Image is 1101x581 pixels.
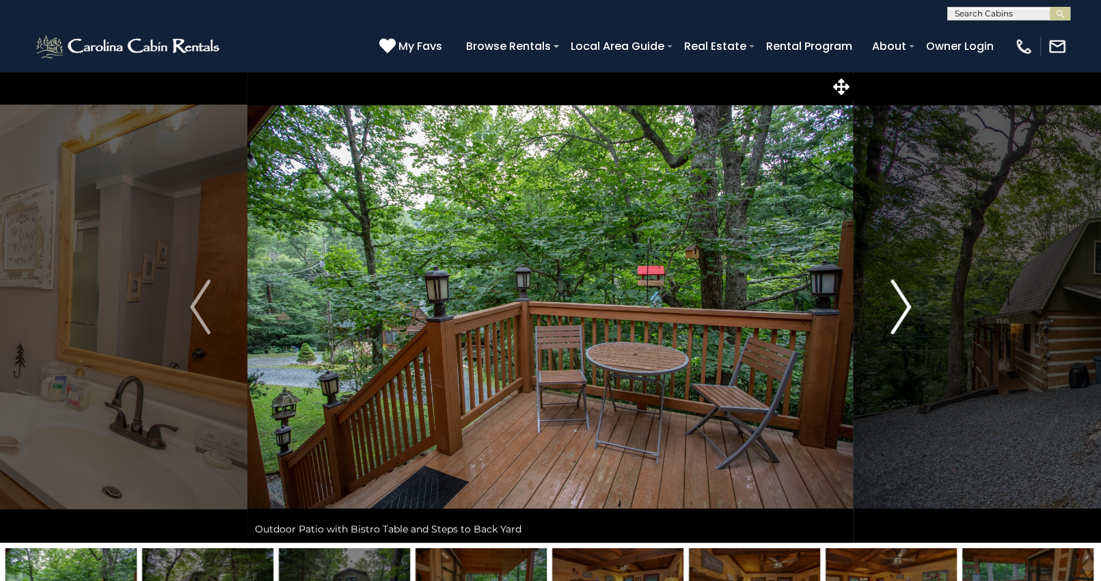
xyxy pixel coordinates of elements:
a: Rental Program [759,34,859,58]
a: Browse Rentals [459,34,558,58]
a: Owner Login [919,34,1001,58]
a: My Favs [379,38,446,55]
img: White-1-2.png [34,33,223,60]
button: Previous [152,71,247,543]
div: Outdoor Patio with Bistro Table and Steps to Back Yard [247,515,853,543]
a: Real Estate [677,34,753,58]
img: mail-regular-white.png [1048,37,1067,56]
img: phone-regular-white.png [1014,37,1033,56]
a: About [865,34,913,58]
span: My Favs [398,38,442,55]
img: arrow [190,280,210,334]
button: Next [854,71,949,543]
img: arrow [891,280,911,334]
a: Local Area Guide [564,34,671,58]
